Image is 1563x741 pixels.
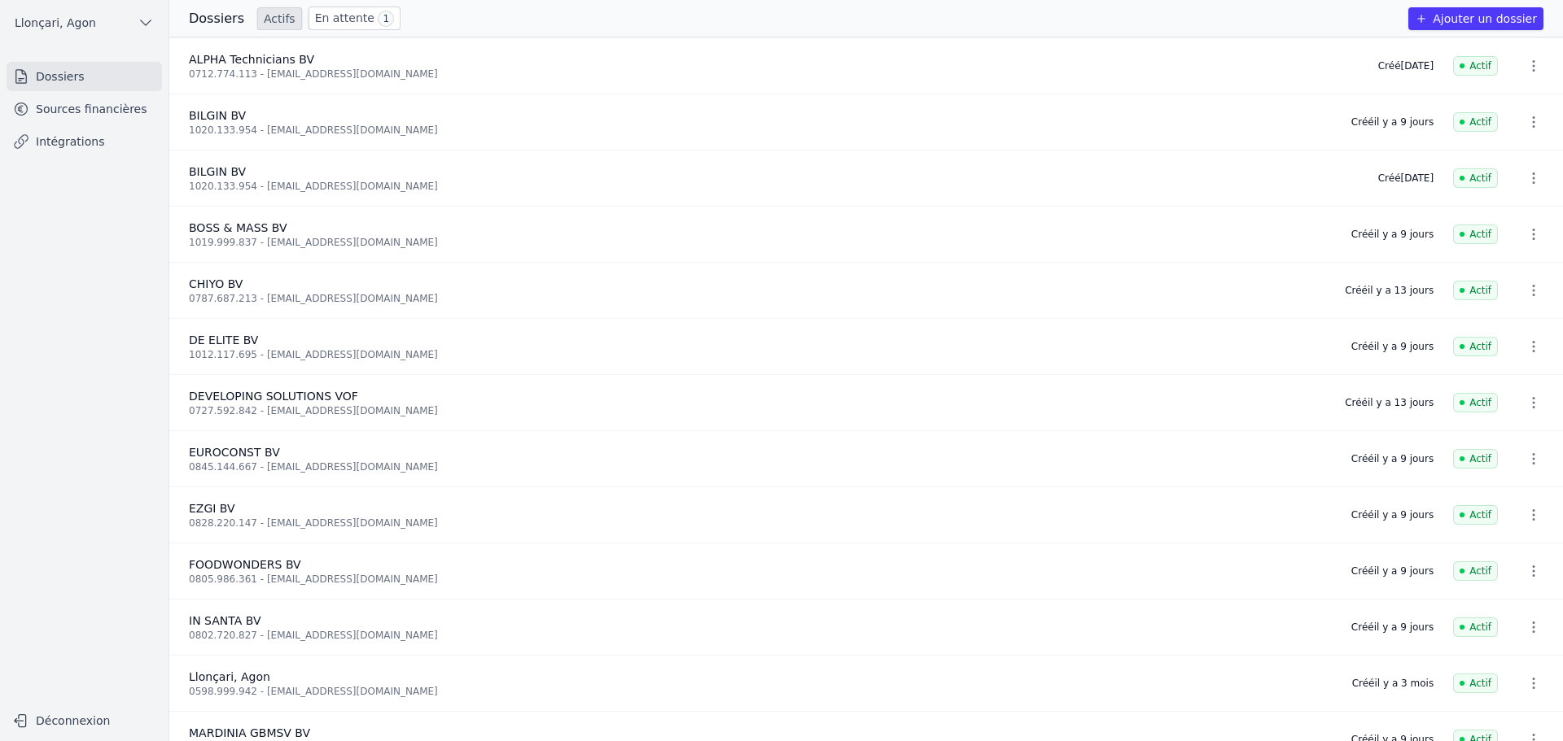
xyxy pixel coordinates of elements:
span: Llonçari, Agon [15,15,96,31]
div: Créé il y a 9 jours [1351,228,1434,241]
span: FOODWONDERS BV [189,558,301,571]
div: 0805.986.361 - [EMAIL_ADDRESS][DOMAIN_NAME] [189,573,1332,586]
span: Actif [1453,337,1498,356]
div: Créé il y a 9 jours [1351,452,1434,465]
span: Actif [1453,449,1498,469]
span: MARDINIA GBMSV BV [189,726,310,739]
span: BILGIN BV [189,165,246,178]
div: 1012.117.695 - [EMAIL_ADDRESS][DOMAIN_NAME] [189,348,1332,361]
button: Llonçari, Agon [7,10,162,36]
span: DE ELITE BV [189,333,258,347]
div: 0802.720.827 - [EMAIL_ADDRESS][DOMAIN_NAME] [189,629,1332,642]
span: 1 [378,11,394,27]
div: 0598.999.942 - [EMAIL_ADDRESS][DOMAIN_NAME] [189,685,1333,698]
span: Actif [1453,168,1498,188]
span: Actif [1453,673,1498,693]
div: Créé il y a 3 mois [1352,677,1434,690]
span: Actif [1453,617,1498,637]
div: Créé il y a 13 jours [1345,284,1434,297]
a: Dossiers [7,62,162,91]
span: Actif [1453,56,1498,76]
div: Créé il y a 9 jours [1351,508,1434,521]
div: 1020.133.954 - [EMAIL_ADDRESS][DOMAIN_NAME] [189,124,1332,137]
button: Ajouter un dossier [1408,7,1543,30]
span: BOSS & MASS BV [189,221,287,234]
div: 0712.774.113 - [EMAIL_ADDRESS][DOMAIN_NAME] [189,68,1359,81]
span: ALPHA Technicians BV [189,53,314,66]
span: Actif [1453,393,1498,412]
div: 1020.133.954 - [EMAIL_ADDRESS][DOMAIN_NAME] [189,180,1359,193]
h3: Dossiers [189,9,244,28]
span: Actif [1453,561,1498,581]
div: Créé il y a 13 jours [1345,396,1434,409]
span: BILGIN BV [189,109,246,122]
div: 0787.687.213 - [EMAIL_ADDRESS][DOMAIN_NAME] [189,292,1325,305]
a: Intégrations [7,127,162,156]
div: 1019.999.837 - [EMAIL_ADDRESS][DOMAIN_NAME] [189,236,1332,249]
span: DEVELOPING SOLUTIONS VOF [189,390,358,403]
span: Actif [1453,112,1498,132]
span: Llonçari, Agon [189,670,270,683]
div: 0845.144.667 - [EMAIL_ADDRESS][DOMAIN_NAME] [189,460,1332,473]
span: Actif [1453,281,1498,300]
span: IN SANTA BV [189,614,261,627]
span: CHIYO BV [189,277,243,290]
span: EUROCONST BV [189,446,280,459]
span: EZGI BV [189,502,235,515]
button: Déconnexion [7,708,162,734]
div: 0828.220.147 - [EMAIL_ADDRESS][DOMAIN_NAME] [189,517,1332,530]
a: Actifs [257,7,302,30]
div: Créé [DATE] [1378,59,1434,72]
div: Créé il y a 9 jours [1351,564,1434,578]
div: Créé il y a 9 jours [1351,621,1434,634]
div: 0727.592.842 - [EMAIL_ADDRESS][DOMAIN_NAME] [189,404,1325,417]
span: Actif [1453,505,1498,525]
div: Créé il y a 9 jours [1351,340,1434,353]
div: Créé il y a 9 jours [1351,116,1434,129]
a: Sources financières [7,94,162,124]
div: Créé [DATE] [1378,172,1434,185]
span: Actif [1453,224,1498,244]
a: En attente 1 [309,7,401,30]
